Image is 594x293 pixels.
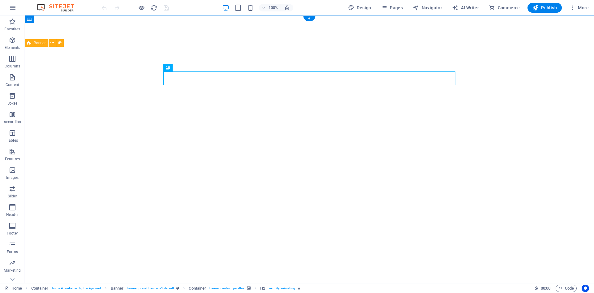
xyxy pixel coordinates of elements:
[209,285,244,292] span: . banner-content .parallax
[348,5,371,11] span: Design
[6,175,19,180] p: Images
[527,3,562,13] button: Publish
[4,27,20,32] p: Favorites
[567,3,591,13] button: More
[247,287,251,290] i: This element contains a background
[111,285,124,292] span: Click to select. Double-click to edit
[346,3,374,13] div: Design (Ctrl+Alt+Y)
[5,157,20,162] p: Features
[556,285,577,292] button: Code
[138,4,145,11] button: Click here to leave preview mode and continue editing
[126,285,174,292] span: . banner .preset-banner-v3-default
[413,5,442,11] span: Navigator
[34,41,46,45] span: Banner
[150,4,157,11] button: reload
[7,101,18,106] p: Boxes
[450,3,481,13] button: AI Writer
[534,285,551,292] h6: Session time
[381,5,403,11] span: Pages
[558,285,574,292] span: Code
[303,16,315,21] div: +
[410,3,445,13] button: Navigator
[31,285,300,292] nav: breadcrumb
[51,285,101,292] span: . home-4-container .bg-background
[582,285,589,292] button: Usercentrics
[7,138,18,143] p: Tables
[259,4,281,11] button: 100%
[532,5,557,11] span: Publish
[268,285,295,292] span: . velocity-animating
[268,4,278,11] h6: 100%
[5,64,20,69] p: Columns
[452,5,479,11] span: AI Writer
[189,285,206,292] span: Click to select. Double-click to edit
[6,82,19,87] p: Content
[150,4,157,11] i: Reload page
[260,285,265,292] span: Click to select. Double-click to edit
[541,285,550,292] span: 00 00
[489,5,520,11] span: Commerce
[545,286,546,291] span: :
[379,3,405,13] button: Pages
[4,119,21,124] p: Accordion
[298,287,300,290] i: Element contains an animation
[36,4,82,11] img: Editor Logo
[486,3,523,13] button: Commerce
[7,249,18,254] p: Forms
[284,5,290,11] i: On resize automatically adjust zoom level to fit chosen device.
[569,5,589,11] span: More
[176,287,179,290] i: This element is a customizable preset
[31,285,49,292] span: Click to select. Double-click to edit
[6,212,19,217] p: Header
[5,45,20,50] p: Elements
[5,285,22,292] a: Click to cancel selection. Double-click to open Pages
[346,3,374,13] button: Design
[7,231,18,236] p: Footer
[8,194,17,199] p: Slider
[4,268,21,273] p: Marketing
